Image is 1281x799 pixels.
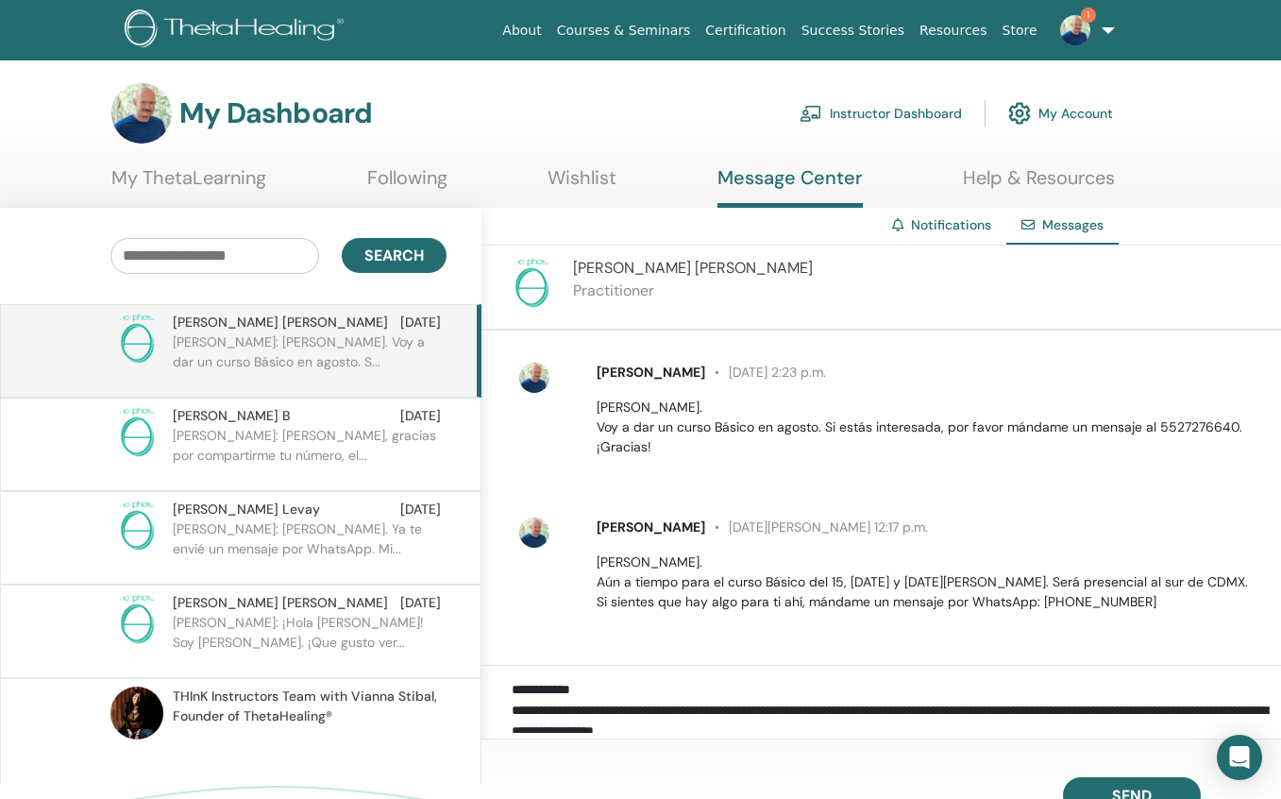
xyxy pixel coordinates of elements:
[173,613,447,670] p: [PERSON_NAME]: ¡Hola [PERSON_NAME]! Soy [PERSON_NAME]. ¡Que gusto ver...
[173,687,441,726] span: THInK Instructors Team with Vianna Stibal, Founder of ThetaHealing®
[173,500,320,519] span: [PERSON_NAME] Levay
[1042,216,1104,233] span: Messages
[995,13,1045,48] a: Store
[173,593,388,613] span: [PERSON_NAME] [PERSON_NAME]
[597,518,705,535] span: [PERSON_NAME]
[705,518,928,535] span: [DATE][PERSON_NAME] 12:17 p.m.
[173,426,447,483] p: [PERSON_NAME]: [PERSON_NAME], gracias por compartirme tu número, el...
[400,406,441,426] span: [DATE]
[597,398,1259,457] p: [PERSON_NAME]. Voy a dar un curso Básico en agosto. Si estás interesada, por favor mándame un men...
[549,13,699,48] a: Courses & Seminars
[1081,8,1096,23] span: 1
[364,246,424,265] span: Search
[173,406,291,426] span: [PERSON_NAME] B
[400,500,441,519] span: [DATE]
[519,518,549,548] img: default.jpg
[597,552,1259,612] p: [PERSON_NAME]. Aún a tiempo para el curso Básico del 15, [DATE] y [DATE][PERSON_NAME]. Será prese...
[912,13,995,48] a: Resources
[125,9,350,52] img: logo.png
[800,93,962,134] a: Instructor Dashboard
[800,105,822,122] img: chalkboard-teacher.svg
[367,166,447,203] a: Following
[705,364,826,381] span: [DATE] 2:23 p.m.
[110,593,163,646] img: no-photo.png
[573,258,813,278] span: [PERSON_NAME] [PERSON_NAME]
[400,593,441,613] span: [DATE]
[173,313,388,332] span: [PERSON_NAME] [PERSON_NAME]
[1008,93,1113,134] a: My Account
[1217,735,1262,780] div: Open Intercom Messenger
[794,13,912,48] a: Success Stories
[963,166,1115,203] a: Help & Resources
[110,313,163,365] img: no-photo.png
[342,238,447,273] button: Search
[110,687,163,739] img: default.jpg
[1060,15,1090,45] img: default.jpg
[179,96,372,130] h3: My Dashboard
[548,166,616,203] a: Wishlist
[717,166,863,208] a: Message Center
[597,364,705,381] span: [PERSON_NAME]
[698,13,793,48] a: Certification
[110,500,163,552] img: no-photo.png
[111,166,266,203] a: My ThetaLearning
[911,216,991,233] a: Notifications
[505,257,558,310] img: no-photo.png
[111,83,172,144] img: default.jpg
[1008,97,1031,129] img: cog.svg
[173,519,447,576] p: [PERSON_NAME]: [PERSON_NAME]. Ya te envié un mensaje por WhatsApp. Mi...
[519,363,549,393] img: default.jpg
[173,332,447,389] p: [PERSON_NAME]: [PERSON_NAME]. Voy a dar un curso Básico en agosto. S...
[400,313,441,332] span: [DATE]
[573,280,813,302] p: Practitioner
[110,406,163,459] img: no-photo.png
[495,13,548,48] a: About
